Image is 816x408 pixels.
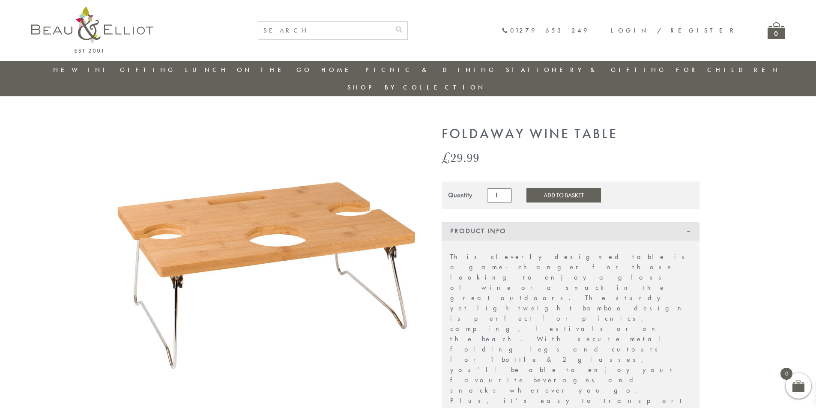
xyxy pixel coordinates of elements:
[442,222,699,241] div: Product Info
[120,66,176,74] a: Gifting
[185,66,312,74] a: Lunch On The Go
[611,26,738,35] a: Login / Register
[768,22,785,39] a: 0
[442,149,479,166] bdi: 29.99
[448,191,472,199] div: Quantity
[487,188,512,202] input: Product quantity
[526,188,601,203] button: Add to Basket
[365,66,496,74] a: Picnic & Dining
[31,6,153,53] img: logo
[442,126,699,142] h1: Foldaway Wine Table
[442,149,450,166] span: £
[347,83,486,92] a: Shop by collection
[676,66,780,74] a: For Children
[506,66,667,74] a: Stationery & Gifting
[258,22,390,39] input: SEARCH
[502,27,589,34] a: 01279 653 249
[53,66,111,74] a: New in!
[780,368,792,380] span: 0
[321,66,356,74] a: Home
